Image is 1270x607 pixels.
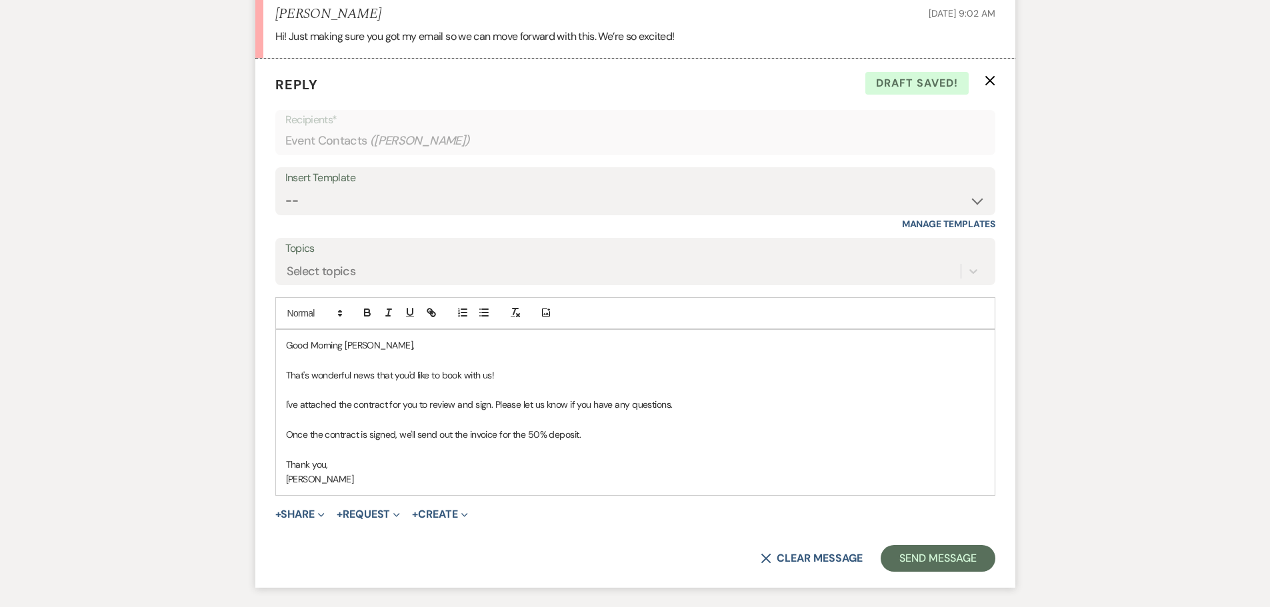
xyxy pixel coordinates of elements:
h5: [PERSON_NAME] [275,6,381,23]
button: Create [412,509,467,520]
div: Hi! Just making sure you got my email so we can move forward with this. We’re so excited! [275,28,995,45]
p: [PERSON_NAME] [286,472,985,486]
label: Topics [285,239,985,259]
button: Send Message [881,545,995,572]
div: Event Contacts [285,128,985,154]
span: + [412,509,418,520]
span: [DATE] 9:02 AM [929,7,995,19]
button: Request [337,509,400,520]
span: + [337,509,343,520]
a: Manage Templates [902,218,995,230]
p: Once the contract is signed, we'll send out the invoice for the 50% deposit. [286,427,985,442]
span: Draft saved! [865,72,969,95]
p: Thank you, [286,457,985,472]
p: Good Morning [PERSON_NAME], [286,338,985,352]
button: Share [275,509,325,520]
p: I've attached the contract for you to review and sign. Please let us know if you have any questions. [286,397,985,412]
p: Recipients* [285,111,985,129]
p: That's wonderful news that you'd like to book with us! [286,368,985,382]
span: ( [PERSON_NAME] ) [370,132,470,150]
span: + [275,509,281,520]
button: Clear message [761,553,862,564]
span: Reply [275,76,318,93]
div: Select topics [287,262,356,280]
div: Insert Template [285,169,985,188]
